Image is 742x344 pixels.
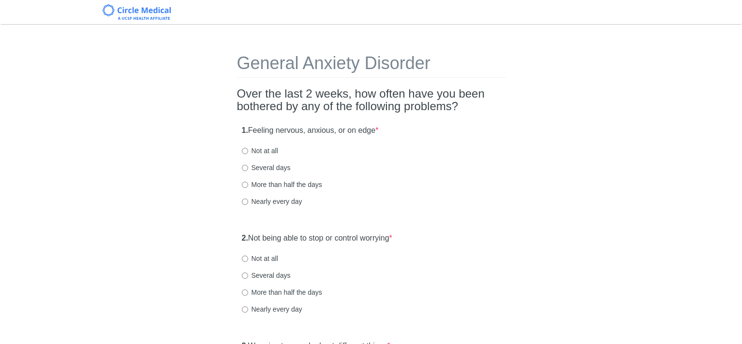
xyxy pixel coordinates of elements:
[242,199,248,205] input: Nearly every day
[103,4,171,20] img: Circle Medical Logo
[242,182,248,188] input: More than half the days
[242,272,248,279] input: Several days
[242,256,248,262] input: Not at all
[242,254,278,263] label: Not at all
[242,165,248,171] input: Several days
[242,197,302,206] label: Nearly every day
[242,125,379,136] label: Feeling nervous, anxious, or on edge
[242,233,392,244] label: Not being able to stop or control worrying
[242,148,248,154] input: Not at all
[242,126,248,134] strong: 1.
[237,54,505,78] h1: General Anxiety Disorder
[242,180,322,189] label: More than half the days
[242,271,291,280] label: Several days
[242,289,248,296] input: More than half the days
[242,306,248,313] input: Nearly every day
[242,163,291,172] label: Several days
[237,87,505,113] h2: Over the last 2 weeks, how often have you been bothered by any of the following problems?
[242,287,322,297] label: More than half the days
[242,146,278,156] label: Not at all
[242,234,248,242] strong: 2.
[242,304,302,314] label: Nearly every day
